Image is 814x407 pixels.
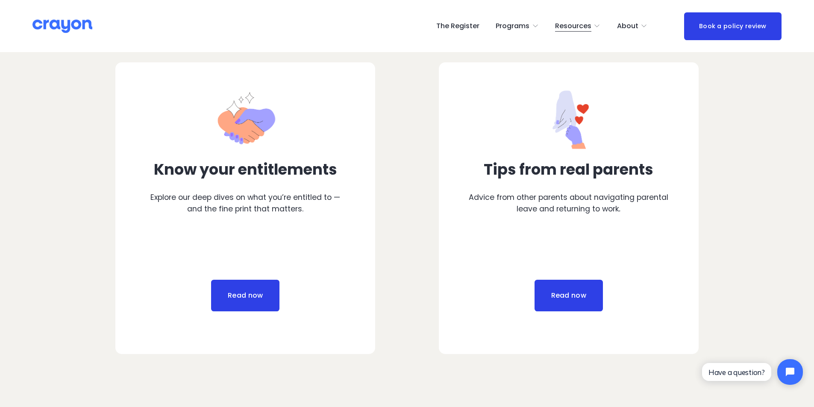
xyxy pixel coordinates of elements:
span: Programs [496,20,529,32]
span: About [617,20,638,32]
a: Book a policy review [684,12,782,40]
a: folder dropdown [496,19,539,33]
a: Read now [535,280,603,311]
em: . [619,204,621,214]
h3: Tips from real parents [468,161,669,178]
a: folder dropdown [555,19,601,33]
iframe: Tidio Chat [695,352,810,392]
a: Read now [211,280,279,311]
span: Resources [555,20,591,32]
a: The Register [436,19,479,33]
img: Crayon [32,19,92,34]
h3: Know your entitlements [145,161,346,178]
a: folder dropdown [617,19,648,33]
p: Explore our deep dives on what you’re entitled to — and the fine print that matters. [145,192,346,214]
p: Advice from other parents about navigating parental leave and returning to work [468,192,669,214]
